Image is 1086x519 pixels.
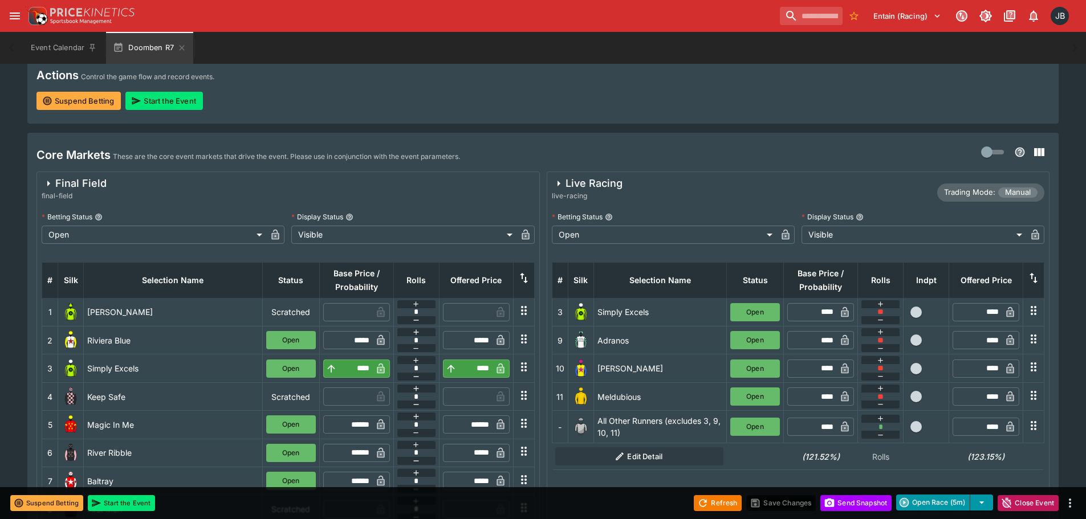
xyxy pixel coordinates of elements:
th: Silk [58,262,84,298]
span: Manual [998,187,1038,198]
button: Open [730,331,780,349]
td: 2 [42,326,58,354]
button: Doomben R7 [106,32,193,64]
td: River Ribble [84,439,263,467]
button: Documentation [999,6,1020,26]
button: Send Snapshot [820,495,892,511]
td: Baltray [84,467,263,495]
button: Suspend Betting [10,495,83,511]
th: Independent [904,262,949,298]
th: Base Price / Probability [319,262,393,298]
button: Start the Event [88,495,155,511]
td: [PERSON_NAME] [593,354,727,382]
p: Betting Status [42,212,92,222]
p: These are the core event markets that drive the event. Please use in conjunction with the event p... [113,151,460,162]
th: Offered Price [439,262,513,298]
button: Open [266,444,316,462]
td: - [552,411,568,443]
button: Open [730,359,780,378]
th: Base Price / Probability [784,262,858,298]
td: Meldubious [593,382,727,410]
button: Josh Brown [1047,3,1072,28]
th: Rolls [858,262,904,298]
div: Final Field [42,177,107,190]
p: Scratched [266,306,316,318]
img: runner 11 [572,387,590,406]
img: Sportsbook Management [50,19,112,24]
img: runner 4 [62,387,80,406]
button: Open [730,387,780,406]
button: Event Calendar [24,32,104,64]
p: Display Status [291,212,343,222]
button: Open [730,418,780,436]
button: Refresh [694,495,742,511]
img: PriceKinetics Logo [25,5,48,27]
button: more [1063,496,1077,510]
td: [PERSON_NAME] [84,298,263,326]
td: 3 [552,298,568,326]
th: Silk [568,262,593,298]
button: Notifications [1023,6,1044,26]
th: Status [262,262,319,298]
td: 9 [552,326,568,354]
td: 1 [42,298,58,326]
img: runner 9 [572,331,590,349]
button: Suspend Betting [36,92,121,110]
p: Control the game flow and record events. [81,71,214,83]
img: runner 5 [62,415,80,434]
button: Betting Status [605,213,613,221]
td: Riviera Blue [84,326,263,354]
img: runner 1 [62,303,80,321]
h6: (121.52%) [787,451,855,463]
img: runner 2 [62,331,80,349]
button: open drawer [5,6,25,26]
span: live-racing [552,190,623,202]
button: Open Race (5m) [896,495,970,510]
td: Adranos [593,326,727,354]
button: Open [266,472,316,490]
input: search [780,7,843,25]
th: Rolls [393,262,439,298]
div: Visible [802,226,1026,244]
td: 11 [552,382,568,410]
img: blank-silk.png [572,418,590,436]
th: Selection Name [593,262,727,298]
button: select merge strategy [970,495,993,510]
td: Keep Safe [84,382,263,410]
div: split button [896,495,993,510]
img: PriceKinetics [50,8,135,17]
button: Edit Detail [555,447,723,465]
h6: (123.15%) [953,451,1020,463]
button: Connected to PK [951,6,972,26]
img: runner 10 [572,359,590,378]
button: Open [266,331,316,349]
button: Display Status [345,213,353,221]
td: Magic In Me [84,411,263,439]
img: runner 7 [62,472,80,490]
th: Status [727,262,784,298]
button: Toggle light/dark mode [975,6,996,26]
button: Select Tenant [867,7,948,25]
div: Open [552,226,776,244]
p: Display Status [802,212,853,222]
img: runner 3 [572,303,590,321]
td: 4 [42,382,58,410]
button: Betting Status [95,213,103,221]
button: Open [266,415,316,434]
td: All Other Runners (excludes 3, 9, 10, 11) [593,411,727,443]
img: runner 3 [62,359,80,378]
div: Open [42,226,266,244]
button: Start the Event [125,92,202,110]
div: Live Racing [552,177,623,190]
h4: Core Markets [36,148,111,162]
div: Josh Brown [1051,7,1069,25]
p: Rolls [861,451,900,463]
p: Betting Status [552,212,603,222]
td: 6 [42,439,58,467]
th: # [552,262,568,298]
img: runner 6 [62,444,80,462]
th: Offered Price [949,262,1023,298]
button: Open [730,303,780,321]
th: Selection Name [84,262,263,298]
td: 5 [42,411,58,439]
